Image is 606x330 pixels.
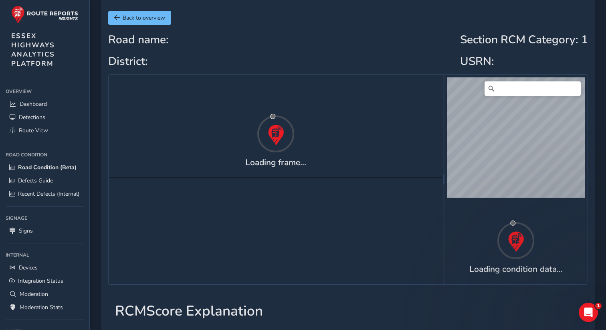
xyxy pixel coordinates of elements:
[19,113,45,121] span: Detections
[19,264,38,271] span: Devices
[123,14,165,22] span: Back to overview
[6,97,84,111] a: Dashboard
[18,277,63,285] span: Integration Status
[6,224,84,237] a: Signs
[18,190,79,198] span: Recent Defects (Internal)
[20,100,47,108] span: Dashboard
[11,31,55,68] span: ESSEX HIGHWAYS ANALYTICS PLATFORM
[18,164,77,171] span: Road Condition (Beta)
[6,249,84,261] div: Internal
[6,187,84,200] a: Recent Defects (Internal)
[469,264,563,274] h4: Loading condition data...
[6,212,84,224] div: Signage
[6,261,84,274] a: Devices
[6,301,84,314] a: Moderation Stats
[245,158,306,168] h4: Loading frame...
[485,81,581,96] input: Search
[108,11,171,25] button: Back to overview
[19,127,48,134] span: Route View
[108,33,169,47] h2: Road name:
[18,177,53,184] span: Defects Guide
[20,290,48,298] span: Moderation
[460,33,588,47] h2: Section RCM Category : 1
[6,161,84,174] a: Road Condition (Beta)
[6,85,84,97] div: Overview
[6,124,84,137] a: Route View
[6,274,84,287] a: Integration Status
[6,149,84,161] div: Road Condition
[460,55,588,69] h2: USRN:
[447,77,585,198] canvas: Map
[19,227,33,235] span: Signs
[108,55,169,69] h2: District:
[6,111,84,124] a: Detections
[595,303,602,309] span: 1
[20,304,63,311] span: Moderation Stats
[11,6,78,24] img: rr logo
[579,303,598,322] iframe: Intercom live chat
[6,287,84,301] a: Moderation
[115,303,581,320] h1: RCM Score Explanation
[6,174,84,187] a: Defects Guide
